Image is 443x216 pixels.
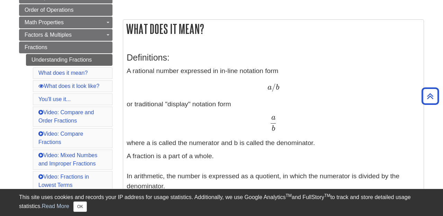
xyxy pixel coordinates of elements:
span: Order of Operations [25,7,73,13]
span: Factors & Multiples [25,32,72,38]
a: Factors & Multiples [19,29,112,41]
a: Video: Fractions in Lowest Terms [38,174,89,188]
sup: TM [324,193,330,198]
a: Back to Top [419,91,441,101]
sup: TM [286,193,291,198]
div: This site uses cookies and records your IP address for usage statistics. Additionally, we use Goo... [19,193,424,212]
h3: Definitions: [127,53,420,63]
span: Math Properties [25,19,64,25]
a: Understanding Fractions [26,54,112,66]
span: a [268,84,272,91]
a: Fractions [19,42,112,53]
button: Close [73,201,87,212]
h2: What does it mean? [123,20,424,38]
span: b [276,84,279,91]
a: Math Properties [19,17,112,28]
a: What does it look like? [38,83,99,89]
a: Read More [42,203,69,209]
a: Video: Mixed Numbes and Improper Fractions [38,152,97,166]
p: A rational number expressed in in-line notation form or traditional "display" notation form where... [127,66,420,148]
a: You'll use it... [38,96,71,102]
a: Order of Operations [19,4,112,16]
a: What does it mean? [38,70,88,76]
span: Fractions [25,44,47,50]
span: / [272,82,276,92]
a: Video: Compare and Order Fractions [38,109,94,124]
a: Video: Compare Fractions [38,131,83,145]
span: b [272,125,275,133]
span: a [271,114,275,121]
